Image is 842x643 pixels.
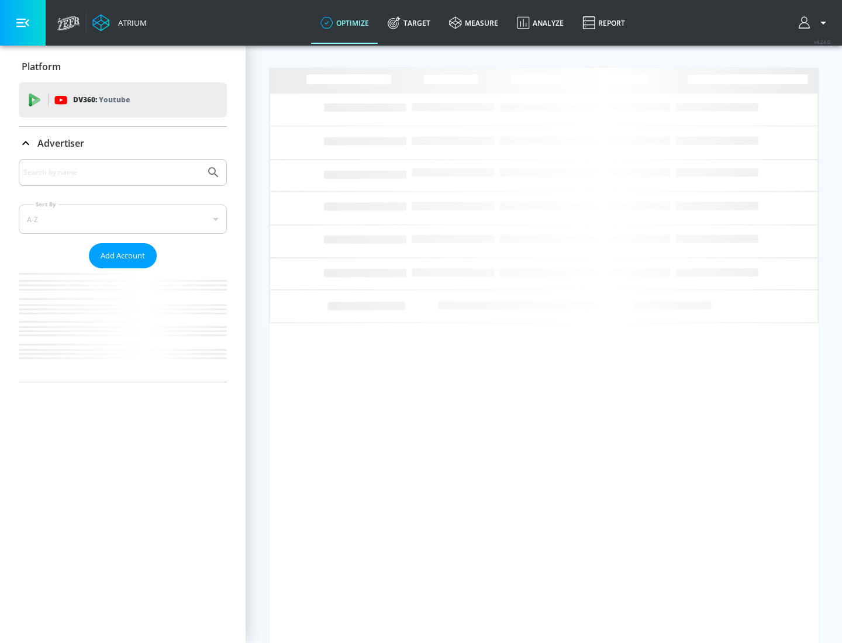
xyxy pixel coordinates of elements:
a: Atrium [92,14,147,32]
div: Atrium [113,18,147,28]
p: Platform [22,60,61,73]
a: measure [440,2,508,44]
div: DV360: Youtube [19,82,227,117]
p: DV360: [73,94,130,106]
div: Platform [19,50,227,83]
span: Add Account [101,249,145,262]
a: Report [573,2,634,44]
button: Add Account [89,243,157,268]
span: v 4.24.0 [814,39,830,45]
div: Advertiser [19,127,227,160]
input: Search by name [23,165,201,180]
nav: list of Advertiser [19,268,227,382]
div: Advertiser [19,159,227,382]
p: Youtube [99,94,130,106]
a: Analyze [508,2,573,44]
a: Target [378,2,440,44]
p: Advertiser [37,137,84,150]
div: A-Z [19,205,227,234]
label: Sort By [33,200,58,208]
a: optimize [311,2,378,44]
